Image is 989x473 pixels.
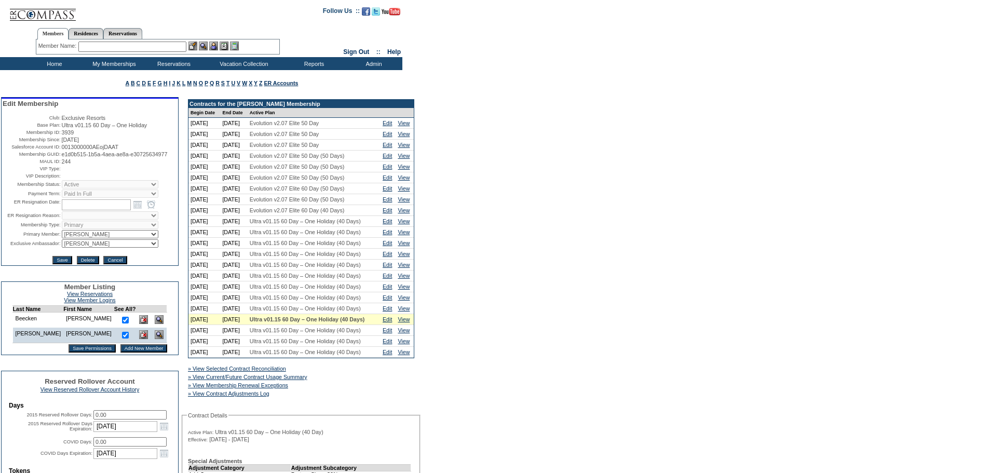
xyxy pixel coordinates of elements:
a: Residences [69,28,103,39]
a: M [187,80,192,86]
td: [DATE] [188,271,220,281]
a: Edit [383,164,392,170]
td: [DATE] [220,172,247,183]
span: Ultra v01.15 60 Day – One Holiday (40 Days) [250,262,361,268]
a: View [398,218,410,224]
a: View [398,349,410,355]
a: Edit [383,185,392,192]
td: VIP Description: [3,173,61,179]
a: I [169,80,170,86]
a: D [142,80,146,86]
a: Open the calendar popup. [158,421,170,432]
td: [PERSON_NAME] [12,328,63,343]
td: Days [9,402,171,409]
span: Evolution v2.07 Elite 60 Day (50 Days) [250,185,344,192]
a: Edit [383,349,392,355]
td: [DATE] [220,314,247,325]
a: View [398,251,410,257]
td: [DATE] [220,336,247,347]
span: Ultra v01.15 60 Day – One Holiday (40 Days) [250,251,361,257]
span: Ultra v01.15 60 Day – One Holiday (40 Days) [250,327,361,333]
img: Follow us on Twitter [372,7,380,16]
a: Open the calendar popup. [132,199,143,210]
a: F [153,80,156,86]
a: Edit [383,316,392,322]
a: View [398,196,410,202]
td: [DATE] [188,325,220,336]
td: Membership Since: [3,137,61,143]
td: [DATE] [220,118,247,129]
span: Ultra v01.15 60 Day – One Holiday [62,122,147,128]
a: W [242,80,247,86]
td: [DATE] [220,238,247,249]
td: [DATE] [220,292,247,303]
td: ER Resignation Reason: [3,211,61,220]
td: [DATE] [188,303,220,314]
td: [DATE] [220,183,247,194]
a: C [137,80,141,86]
a: Edit [383,327,392,333]
a: View [398,316,410,322]
td: [DATE] [220,281,247,292]
span: Ultra v01.15 60 Day – One Holiday (40 Days) [250,273,361,279]
td: [PERSON_NAME] [63,313,114,328]
span: Evolution v2.07 Elite 60 Day (40 Days) [250,207,344,213]
a: Edit [383,207,392,213]
td: [DATE] [220,347,247,358]
td: Base Plan: [3,122,61,128]
a: » View Selected Contract Reconciliation [188,366,286,372]
span: Effective: [188,437,208,443]
td: Membership GUID: [3,151,61,157]
a: Edit [383,294,392,301]
label: 2015 Reserved Rollover Days Expiration: [28,421,92,431]
a: Members [37,28,69,39]
a: L [182,80,185,86]
img: Impersonate [209,42,218,50]
a: H [164,80,168,86]
img: Reservations [220,42,228,50]
td: [DATE] [188,238,220,249]
td: Beecken [12,313,63,328]
img: Become our fan on Facebook [362,7,370,16]
span: Evolution v2.07 Elite 50 Day (50 Days) [250,164,344,170]
span: Edit Membership [3,100,58,107]
a: View [398,120,410,126]
a: Become our fan on Facebook [362,10,370,17]
a: Edit [383,283,392,290]
a: V [237,80,240,86]
td: [DATE] [220,227,247,238]
td: [DATE] [188,161,220,172]
span: Evolution v2.07 Elite 50 Day (50 Days) [250,174,344,181]
td: Membership Type: [3,221,61,229]
a: View [398,174,410,181]
span: Evolution v2.07 Elite 50 Day (50 Days) [250,153,344,159]
a: Edit [383,338,392,344]
legend: Contract Details [187,412,228,418]
a: Edit [383,229,392,235]
span: [DATE] - [DATE] [209,436,249,442]
a: View [398,240,410,246]
a: A [126,80,129,86]
a: Edit [383,142,392,148]
td: [DATE] [220,194,247,205]
td: Payment Term: [3,190,61,198]
td: [DATE] [188,172,220,183]
a: B [131,80,135,86]
td: [DATE] [188,260,220,271]
td: [DATE] [220,205,247,216]
td: [DATE] [220,151,247,161]
a: Edit [383,240,392,246]
span: Ultra v01.15 60 Day – One Holiday (40 Days) [250,229,361,235]
a: » View Current/Future Contract Usage Summary [188,374,307,380]
span: Ultra v01.15 60 Day – One Holiday (40 Days) [250,305,361,312]
a: View [398,262,410,268]
span: Evolution v2.07 Elite 50 Day [250,142,319,148]
a: Help [387,48,401,56]
td: [DATE] [188,347,220,358]
a: View [398,338,410,344]
span: Ultra v01.15 60 Day – One Holiday (40 Days) [250,283,361,290]
a: Edit [383,305,392,312]
a: View Reservations [67,291,113,297]
a: K [177,80,181,86]
span: Ultra v01.15 60 Day – One Holiday (40 Days) [250,218,361,224]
